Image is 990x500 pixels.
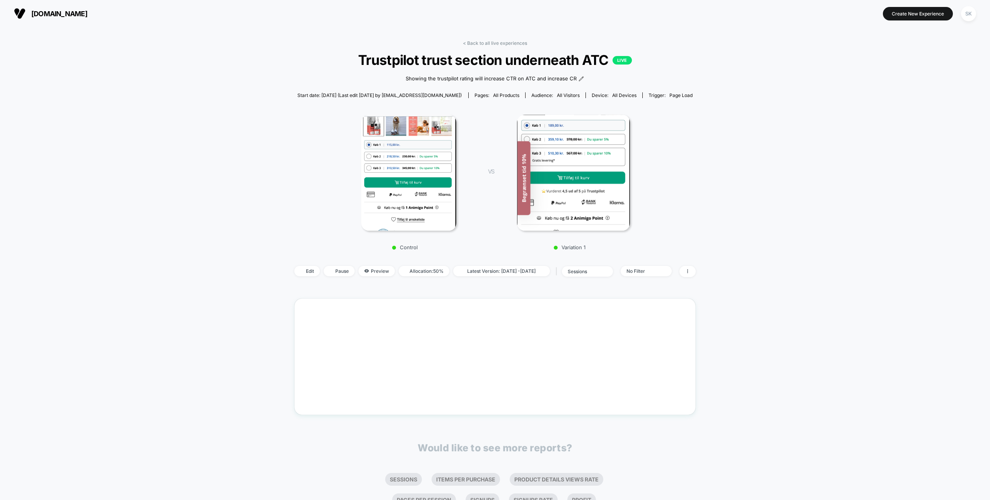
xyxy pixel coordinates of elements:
span: Latest Version: [DATE] - [DATE] [453,266,550,276]
div: Trigger: [649,92,693,98]
div: Audience: [531,92,580,98]
img: Control main [361,115,456,231]
span: Pause [324,266,355,276]
span: all products [493,92,519,98]
li: Sessions [385,473,422,486]
button: [DOMAIN_NAME] [12,7,90,20]
span: VS [488,168,494,175]
p: LIVE [613,56,632,65]
span: all devices [612,92,637,98]
span: Page Load [669,92,693,98]
span: Allocation: 50% [399,266,449,276]
p: Would like to see more reports? [418,442,572,454]
p: Variation 1 [502,244,637,250]
button: SK [959,6,978,22]
p: Control [337,244,473,250]
li: Items Per Purchase [432,473,500,486]
a: < Back to all live experiences [463,40,527,46]
span: Preview [358,266,395,276]
div: Pages: [475,92,519,98]
span: Device: [585,92,642,98]
span: Edit [294,266,320,276]
img: Visually logo [14,8,26,19]
div: SK [961,6,976,21]
span: Start date: [DATE] (Last edit [DATE] by [EMAIL_ADDRESS][DOMAIN_NAME]) [297,92,462,98]
div: sessions [568,269,599,274]
button: Create New Experience [883,7,953,20]
span: Trustpilot trust section underneath ATC [314,52,676,68]
img: Variation 1 main [517,115,630,231]
span: Showing the trustpilot rating will increase CTR on ATC and increase CR [406,75,577,83]
span: | [554,266,562,277]
span: All Visitors [557,92,580,98]
div: No Filter [626,268,657,274]
li: Product Details Views Rate [510,473,603,486]
span: [DOMAIN_NAME] [31,10,87,18]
